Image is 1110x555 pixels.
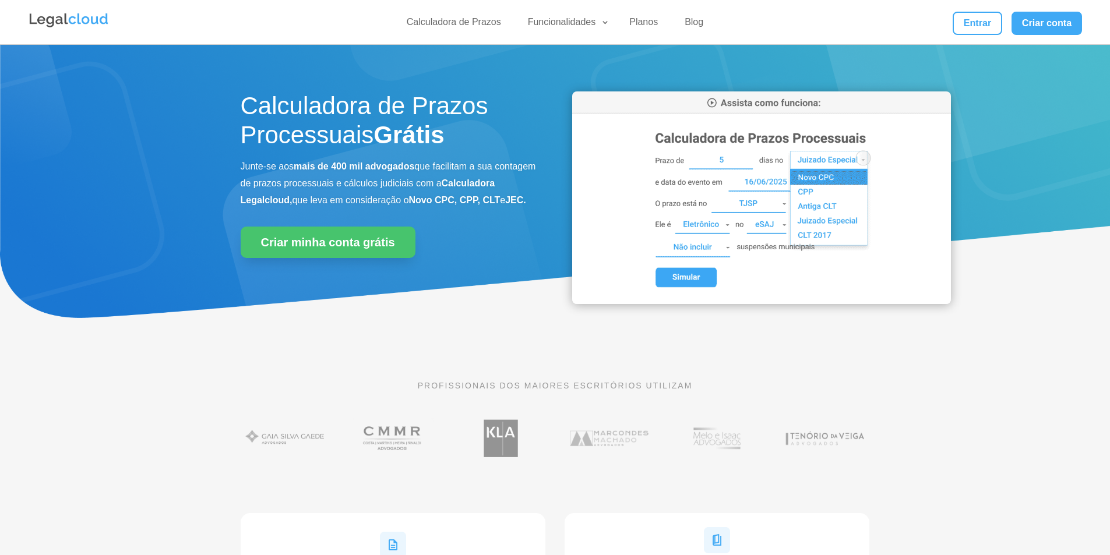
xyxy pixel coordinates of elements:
[373,121,444,149] strong: Grátis
[400,16,508,33] a: Calculadora de Prazos
[28,12,110,29] img: Legalcloud Logo
[241,91,538,156] h1: Calculadora de Prazos Processuais
[241,178,495,205] b: Calculadora Legalcloud,
[241,158,538,208] p: Junte-se aos que facilitam a sua contagem de prazos processuais e cálculos judiciais com a que le...
[505,195,526,205] b: JEC.
[678,16,710,33] a: Blog
[521,16,610,33] a: Funcionalidades
[409,195,501,205] b: Novo CPC, CPP, CLT
[241,413,330,463] img: Gaia Silva Gaede Advogados Associados
[953,12,1002,35] a: Entrar
[1012,12,1083,35] a: Criar conta
[565,413,654,463] img: Marcondes Machado Advogados utilizam a Legalcloud
[672,413,762,463] img: Profissionais do escritório Melo e Isaac Advogados utilizam a Legalcloud
[622,16,665,33] a: Planos
[704,527,730,553] img: Ícone Documentos para Tempestividade
[28,21,110,31] a: Logo da Legalcloud
[294,161,414,171] b: mais de 400 mil advogados
[780,413,869,463] img: Tenório da Veiga Advogados
[572,296,951,306] a: Calculadora de Prazos Processuais da Legalcloud
[572,91,951,304] img: Calculadora de Prazos Processuais da Legalcloud
[241,379,870,392] p: PROFISSIONAIS DOS MAIORES ESCRITÓRIOS UTILIZAM
[241,227,415,258] a: Criar minha conta grátis
[456,413,545,463] img: Koury Lopes Advogados
[348,413,438,463] img: Costa Martins Meira Rinaldi Advogados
